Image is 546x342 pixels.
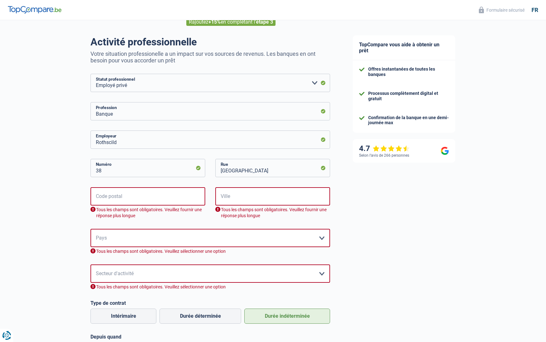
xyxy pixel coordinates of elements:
div: Selon l’avis de 266 personnes [359,153,409,158]
div: Confirmation de la banque en une demi-journée max [368,115,449,126]
label: Type de contrat [90,300,330,306]
label: Depuis quand [90,334,330,340]
div: Rajoutez en complétant l' [186,18,276,26]
div: Tous les champs sont obligatoires. Veuillez sélectionner une option [90,248,330,254]
p: Votre situation professionelle a un impact sur vos sources de revenus. Les banques en ont besoin ... [90,50,330,64]
div: Tous les champs sont obligatoires. Veuillez fournir une réponse plus longue [215,207,330,219]
div: TopCompare vous aide à obtenir un prêt [353,35,455,60]
label: Durée déterminée [160,309,241,324]
div: Offres instantanées de toutes les banques [368,67,449,77]
img: TopCompare Logo [8,6,61,14]
div: Tous les champs sont obligatoires. Veuillez fournir une réponse plus longue [90,207,205,219]
label: Durée indéterminée [244,309,330,324]
div: Processus complètement digital et gratuit [368,91,449,101]
button: Formulaire sécurisé [475,5,528,15]
span: +15% [208,19,221,25]
h1: Activité professionnelle [90,36,330,48]
label: Intérimaire [90,309,156,324]
div: fr [531,7,538,14]
div: 4.7 [359,144,410,153]
div: Tous les champs sont obligatoires. Veuillez sélectionner une option [90,284,330,290]
span: étape 3 [256,19,273,25]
